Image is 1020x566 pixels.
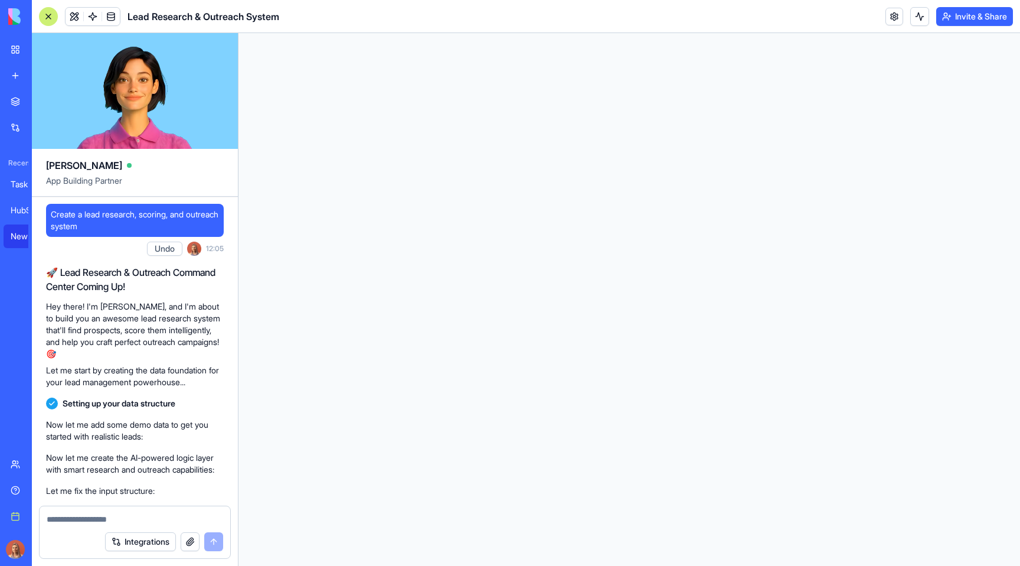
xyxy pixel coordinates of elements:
p: Now let me create the AI-powered logic layer with smart research and outreach capabilities: [46,452,224,476]
button: Undo [147,242,182,256]
span: Setting up your data structure [63,398,175,409]
img: Marina_gj5dtt.jpg [187,242,201,256]
a: TaskMaster Pro [4,173,51,196]
p: Let me fix the input structure: [46,485,224,497]
div: TaskMaster Pro [11,178,44,190]
span: Recent [4,158,28,168]
span: Lead Research & Outreach System [127,9,279,24]
div: HubSpot Lead Intelligence Hub [11,204,44,216]
span: [PERSON_NAME] [46,158,122,173]
h2: 🚀 Lead Research & Outreach Command Center Coming Up! [46,265,224,294]
p: Now let me add some demo data to get you started with realistic leads: [46,419,224,443]
img: Marina_gj5dtt.jpg [6,540,25,559]
div: New App [11,230,44,242]
button: Integrations [105,532,176,551]
img: logo [8,8,81,25]
span: Create a lead research, scoring, and outreach system [51,209,219,232]
a: HubSpot Lead Intelligence Hub [4,199,51,222]
a: New App [4,225,51,248]
span: 12:05 [206,244,224,253]
p: Hey there! I'm [PERSON_NAME], and I'm about to build you an awesome lead research system that'll ... [46,301,224,360]
button: Invite & Share [936,7,1013,26]
p: Let me start by creating the data foundation for your lead management powerhouse... [46,365,224,388]
span: App Building Partner [46,175,224,196]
